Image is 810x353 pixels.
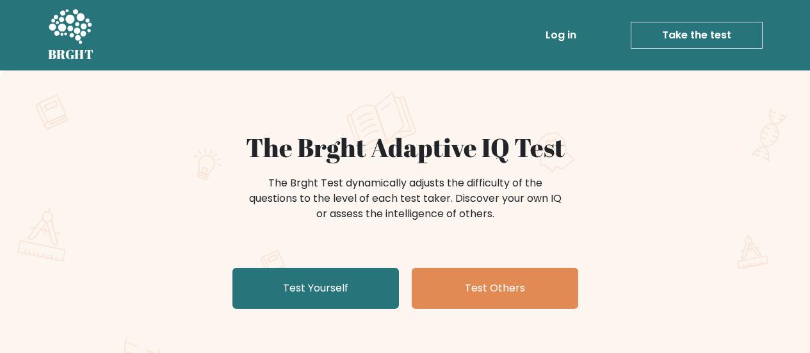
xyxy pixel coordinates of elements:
a: Take the test [631,22,763,49]
a: Log in [540,22,581,48]
a: BRGHT [48,5,94,65]
div: The Brght Test dynamically adjusts the difficulty of the questions to the level of each test take... [245,176,565,222]
a: Test Yourself [232,268,399,309]
a: Test Others [412,268,578,309]
h5: BRGHT [48,47,94,62]
h1: The Brght Adaptive IQ Test [93,132,718,163]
